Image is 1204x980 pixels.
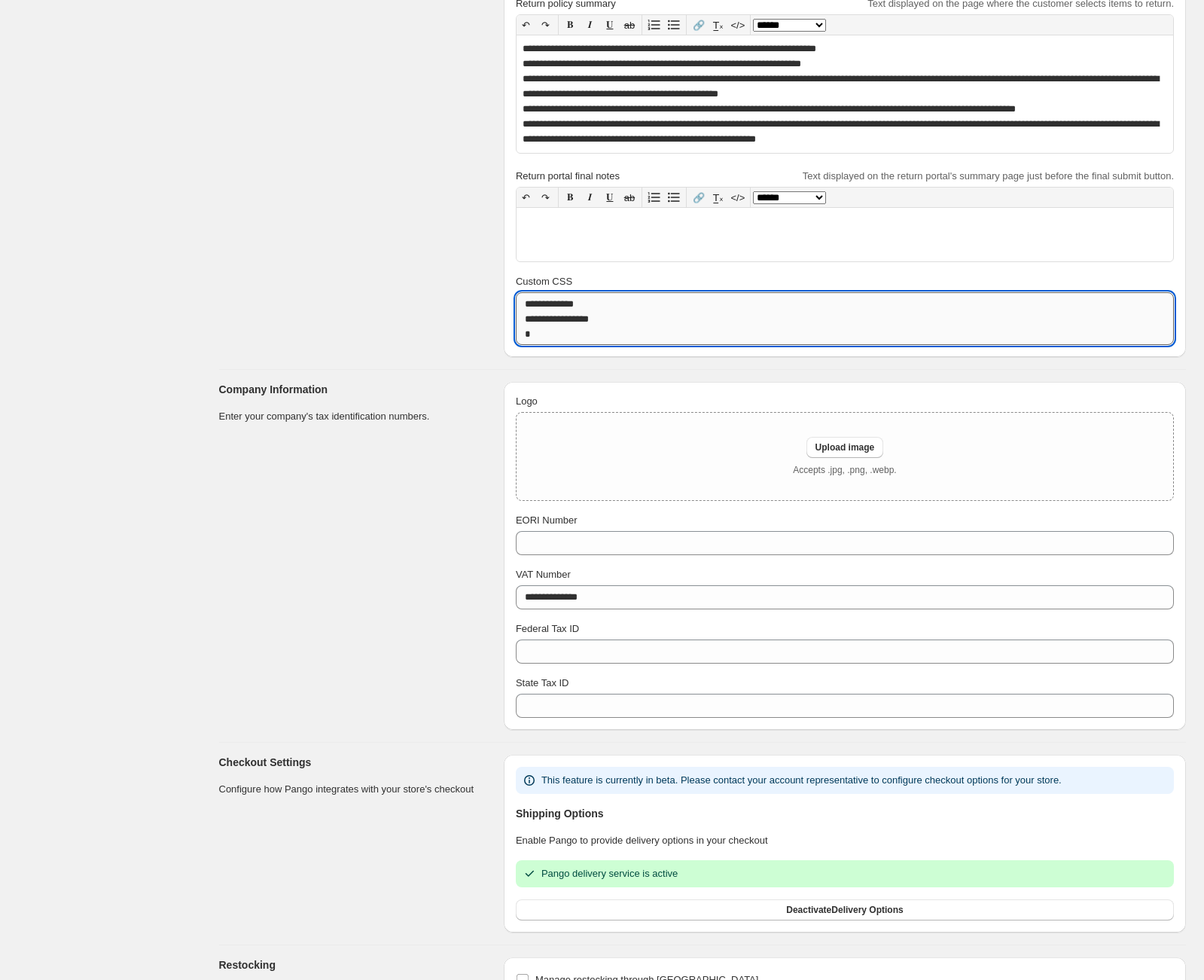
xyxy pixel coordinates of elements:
[516,569,571,580] span: VAT Number
[620,188,639,207] button: ab
[219,755,492,770] h3: Checkout Settings
[606,19,613,30] span: 𝐔
[219,409,492,424] p: Enter your company's tax identification numbers.
[709,15,728,35] button: T̲ₓ
[516,276,572,287] span: Custom CSS
[793,464,896,476] p: Accepts .jpg, .png, .webp.
[709,188,728,207] button: T̲ₓ
[581,188,600,207] button: 𝑰
[536,188,556,207] button: ↷
[516,514,578,526] span: EORI Number
[728,188,748,207] button: </>
[516,170,620,182] span: Return portal final notes
[541,868,678,879] span: Pango delivery service is active
[516,395,538,407] span: Logo
[219,957,492,972] h3: Restocking
[815,441,875,453] span: Upload image
[728,15,748,35] button: </>
[516,806,1174,821] h3: Shipping Options
[516,833,1174,848] p: Enable Pango to provide delivery options in your checkout
[561,188,581,207] button: 𝐁
[624,20,635,31] s: ab
[606,191,613,203] span: 𝐔
[516,623,579,634] span: Federal Tax ID
[536,15,556,35] button: ↷
[620,15,639,35] button: ab
[581,15,600,35] button: 𝑰
[689,15,709,35] button: 🔗
[561,15,581,35] button: 𝐁
[516,677,569,688] span: State Tax ID
[689,188,709,207] button: 🔗
[600,15,620,35] button: 𝐔
[624,192,635,203] s: ab
[600,188,620,207] button: 𝐔
[219,782,492,797] p: Configure how Pango integrates with your store's checkout
[803,170,1174,182] span: Text displayed on the return portal's summary page just before the final submit button.
[516,899,1174,920] button: DeactivateDelivery Options
[541,774,1062,786] span: This feature is currently in beta. Please contact your account representative to configure checko...
[786,904,903,916] span: Deactivate Delivery Options
[664,15,684,35] button: Bullet list
[645,15,664,35] button: Numbered list
[517,15,536,35] button: ↶
[219,382,492,397] h3: Company Information
[664,188,684,207] button: Bullet list
[806,437,884,458] button: Upload image
[517,188,536,207] button: ↶
[645,188,664,207] button: Numbered list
